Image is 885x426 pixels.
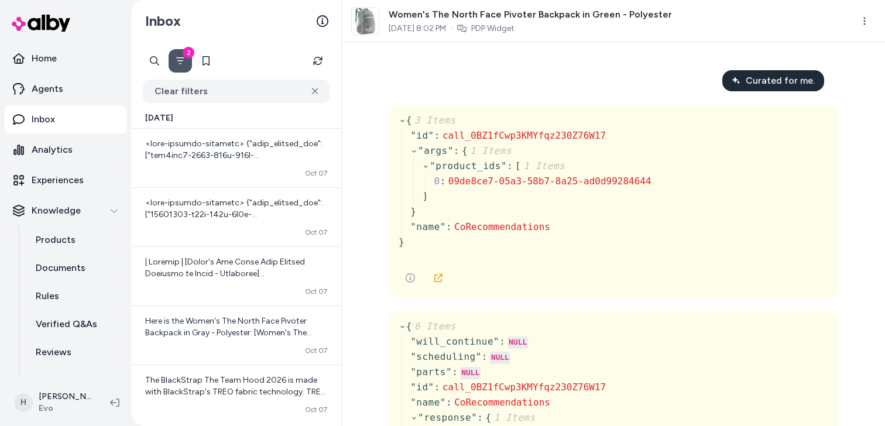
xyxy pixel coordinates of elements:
[24,282,126,310] a: Rules
[452,365,458,379] div: :
[451,23,452,35] span: ·
[507,336,528,349] div: NULL
[410,397,446,408] span: " name "
[24,226,126,254] a: Products
[352,8,379,35] img: the-north-face-pivoter-backpack-women-s-.jpg
[746,74,815,88] span: Curated for me.
[36,233,76,247] p: Products
[440,174,446,188] div: :
[39,403,91,414] span: Evo
[32,51,57,66] p: Home
[418,145,454,156] span: " args "
[39,391,91,403] p: [PERSON_NAME]
[36,373,113,387] p: Survey Questions
[389,8,672,22] span: Women's The North Face Pivoter Backpack in Green - Polyester
[32,204,81,218] p: Knowledge
[32,82,63,96] p: Agents
[454,397,550,408] span: CoRecommendations
[499,335,505,349] div: :
[24,366,126,394] a: Survey Questions
[418,412,477,423] span: " response "
[145,316,325,373] span: Here is the Women's The North Face Pivoter Backpack in Gray - Polyester: [Women's The North Face ...
[24,310,126,338] a: Verified Q&As
[145,12,181,30] h2: Inbox
[36,261,85,275] p: Documents
[12,15,70,32] img: alby Logo
[305,287,327,296] span: Oct 07
[14,393,33,412] span: H
[442,130,606,141] span: call_0BZ1fCwp3KMYfqz230Z76W17
[24,254,126,282] a: Documents
[515,160,565,171] span: [
[442,382,606,393] span: call_0BZ1fCwp3KMYfqz230Z76W17
[32,143,73,157] p: Analytics
[412,115,456,126] span: 3 Items
[412,321,456,332] span: 6 Items
[490,352,510,365] div: NULL
[462,145,512,156] span: {
[305,405,327,414] span: Oct 07
[131,365,341,424] a: The BlackStrap The Team Hood 2026 is made with BlackStrap's TREO fabric technology. TREO is a bre...
[5,136,126,164] a: Analytics
[169,49,192,73] button: Filter
[406,115,456,126] span: {
[410,351,482,362] span: " scheduling "
[5,166,126,194] a: Experiences
[406,321,456,332] span: {
[434,176,440,187] span: 0
[460,367,481,380] div: NULL
[454,144,459,158] div: :
[32,112,55,126] p: Inbox
[399,266,422,290] button: See more
[24,338,126,366] a: Reviews
[131,129,341,187] a: <lore-ipsumdo-sitametc> {"adip_elitsed_doe":["tem4inc7-2663-816u-916l-65et07dol9ma","21a36e09-62a...
[131,305,341,365] a: Here is the Women's The North Face Pivoter Backpack in Gray - Polyester: [Women's The North Face ...
[482,350,488,364] div: :
[306,49,330,73] button: Refresh
[145,112,173,124] span: [DATE]
[305,228,327,237] span: Oct 07
[410,382,434,393] span: " id "
[410,366,452,377] span: " parts "
[131,187,341,246] a: <lore-ipsumdo-sitametc> {"adip_elitsed_doe":["15601303-t22i-142u-6l0e-64938d43114m","al4e249a-0m8...
[434,129,440,143] div: :
[434,380,440,394] div: :
[410,130,434,141] span: " id "
[446,220,452,234] div: :
[305,346,327,355] span: Oct 07
[36,317,97,331] p: Verified Q&As
[485,412,535,423] span: {
[143,80,330,103] button: Clear filters
[477,411,483,425] div: :
[305,169,327,178] span: Oct 07
[410,206,416,217] span: }
[131,246,341,305] a: | Loremip | [Dolor's Ame Conse Adip Elitsed Doeiusmo te Incid - Utlaboree](dolor://mag.ali.eni/ad...
[454,221,550,232] span: CoRecommendations
[422,191,428,202] span: ]
[446,396,452,410] div: :
[32,173,84,187] p: Experiences
[410,221,446,232] span: " name "
[389,23,446,35] span: [DATE] 8:02 PM
[36,289,59,303] p: Rules
[399,236,404,248] span: }
[410,336,499,347] span: " will_continue "
[521,160,565,171] span: 1 Items
[507,159,513,173] div: :
[5,44,126,73] a: Home
[5,197,126,225] button: Knowledge
[36,345,71,359] p: Reviews
[5,75,126,103] a: Agents
[5,105,126,133] a: Inbox
[7,384,101,421] button: H[PERSON_NAME]Evo
[468,145,512,156] span: 1 Items
[430,160,507,171] span: " product_ids "
[448,176,651,187] span: 09de8ce7-05a3-58b7-8a25-ad0d99284644
[492,412,536,423] span: 1 Items
[183,47,194,59] div: 2
[471,23,514,35] a: PDP Widget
